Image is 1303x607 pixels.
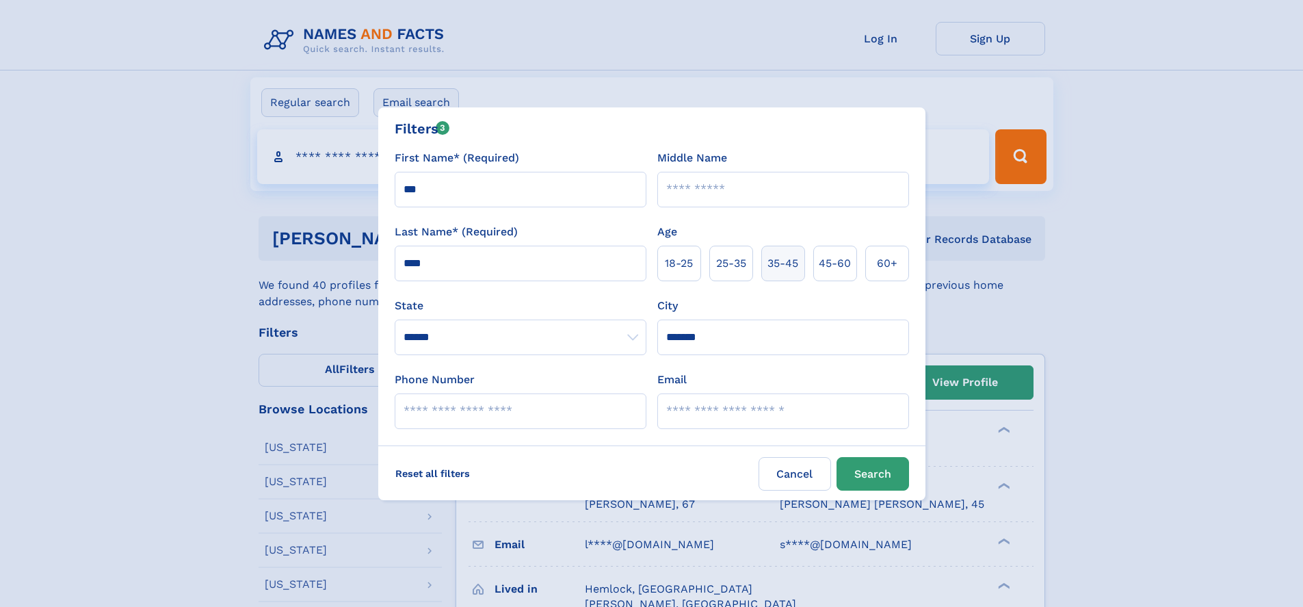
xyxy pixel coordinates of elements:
span: 18‑25 [665,255,693,272]
span: 60+ [877,255,897,272]
label: State [395,298,646,314]
span: 45‑60 [819,255,851,272]
label: Middle Name [657,150,727,166]
label: Last Name* (Required) [395,224,518,240]
label: First Name* (Required) [395,150,519,166]
label: City [657,298,678,314]
span: 35‑45 [767,255,798,272]
label: Reset all filters [386,457,479,490]
label: Phone Number [395,372,475,388]
label: Email [657,372,687,388]
label: Age [657,224,677,240]
label: Cancel [759,457,831,491]
span: 25‑35 [716,255,746,272]
div: Filters [395,118,450,139]
button: Search [837,457,909,491]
